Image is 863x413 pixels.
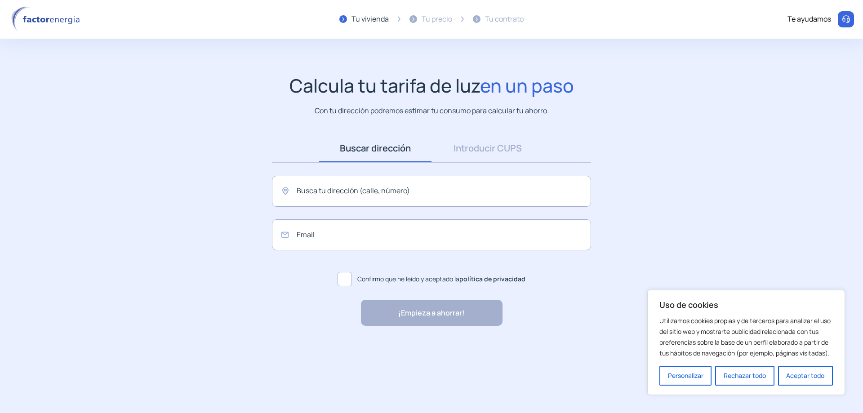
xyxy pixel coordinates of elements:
[787,13,831,25] div: Te ayudamos
[715,366,774,386] button: Rechazar todo
[422,13,452,25] div: Tu precio
[319,134,431,162] a: Buscar dirección
[659,299,833,310] p: Uso de cookies
[351,13,389,25] div: Tu vivienda
[659,315,833,359] p: Utilizamos cookies propias y de terceros para analizar el uso del sitio web y mostrarte publicida...
[289,75,574,97] h1: Calcula tu tarifa de luz
[778,366,833,386] button: Aceptar todo
[647,290,845,395] div: Uso de cookies
[459,275,525,283] a: política de privacidad
[9,6,85,32] img: logo factor
[480,73,574,98] span: en un paso
[357,274,525,284] span: Confirmo que he leído y aceptado la
[431,134,544,162] a: Introducir CUPS
[315,105,549,116] p: Con tu dirección podremos estimar tu consumo para calcular tu ahorro.
[841,15,850,24] img: llamar
[485,13,524,25] div: Tu contrato
[659,366,712,386] button: Personalizar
